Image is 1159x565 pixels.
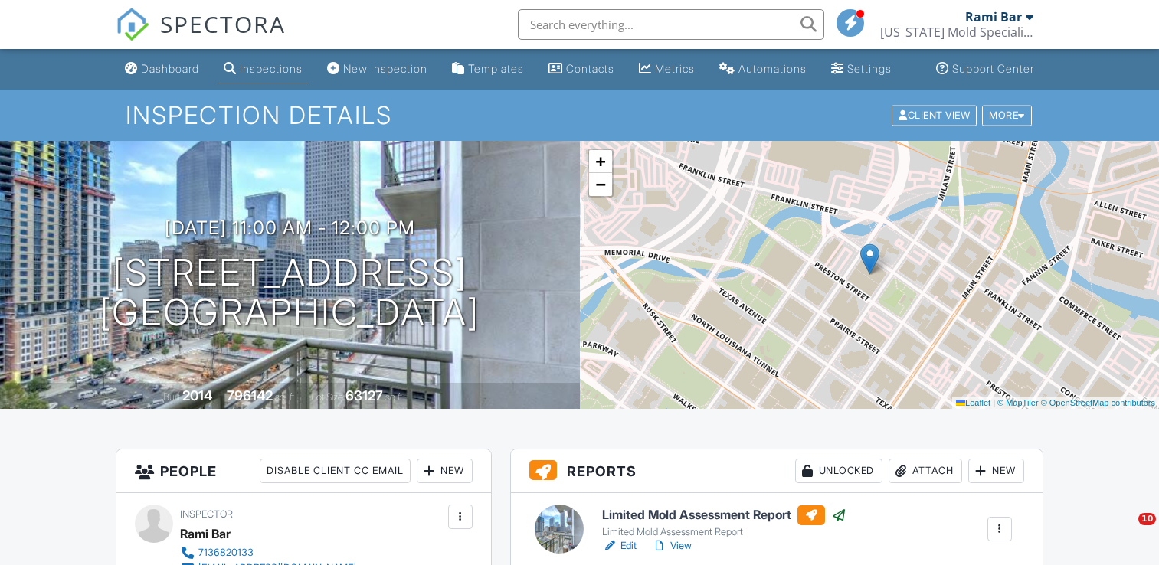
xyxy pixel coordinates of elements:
div: New [968,459,1024,483]
h1: Inspection Details [126,102,1033,129]
a: SPECTORA [116,21,286,53]
span: Lot Size [311,391,343,403]
a: Metrics [633,55,701,83]
div: Metrics [655,62,695,75]
a: Zoom in [589,150,612,173]
span: SPECTORA [160,8,286,40]
div: Templates [468,62,524,75]
a: New Inspection [321,55,434,83]
span: sq.ft. [385,391,404,403]
a: Support Center [930,55,1040,83]
input: Search everything... [518,9,824,40]
div: 796142 [227,387,273,403]
div: Support Center [952,62,1034,75]
span: | [993,398,995,407]
a: Edit [602,538,637,554]
div: Attach [889,459,962,483]
a: Dashboard [119,55,205,83]
a: View [652,538,692,554]
img: The Best Home Inspection Software - Spectora [116,8,149,41]
h3: People [116,449,490,493]
h1: [STREET_ADDRESS] [GEOGRAPHIC_DATA] [100,253,480,334]
div: Limited Mold Assessment Report [602,526,846,538]
iframe: Intercom live chat [1107,513,1144,550]
div: Disable Client CC Email [260,459,411,483]
a: Contacts [542,55,620,83]
div: Inspections [240,62,303,75]
div: Settings [847,62,892,75]
span: 10 [1138,513,1156,525]
div: New [417,459,473,483]
h3: [DATE] 11:00 am - 12:00 pm [165,217,415,238]
a: © MapTiler [997,398,1039,407]
div: Automations [738,62,807,75]
div: 2014 [182,387,212,403]
span: − [595,175,605,194]
a: Zoom out [589,173,612,196]
div: Texas Mold Specialists [880,24,1033,40]
a: Limited Mold Assessment Report Limited Mold Assessment Report [602,505,846,539]
h3: Reports [511,449,1043,493]
span: Built [163,391,180,403]
a: Automations (Basic) [713,55,813,83]
span: + [595,152,605,171]
h6: Limited Mold Assessment Report [602,505,846,525]
a: Settings [825,55,898,83]
div: Client View [892,105,977,126]
span: sq. ft. [275,391,296,403]
div: Rami Bar [965,9,1022,24]
div: Dashboard [141,62,199,75]
a: Client View [890,109,981,120]
div: Contacts [566,62,614,75]
a: Leaflet [956,398,990,407]
div: New Inspection [343,62,427,75]
a: 7136820133 [180,545,356,560]
div: Rami Bar [180,522,231,545]
a: © OpenStreetMap contributors [1041,398,1155,407]
div: 7136820133 [198,547,254,559]
div: Unlocked [795,459,882,483]
img: Marker [860,243,879,275]
div: More [982,105,1032,126]
div: 63127 [345,387,383,403]
a: Templates [446,55,530,83]
a: Inspections [218,55,309,83]
span: Inspector [180,508,233,520]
